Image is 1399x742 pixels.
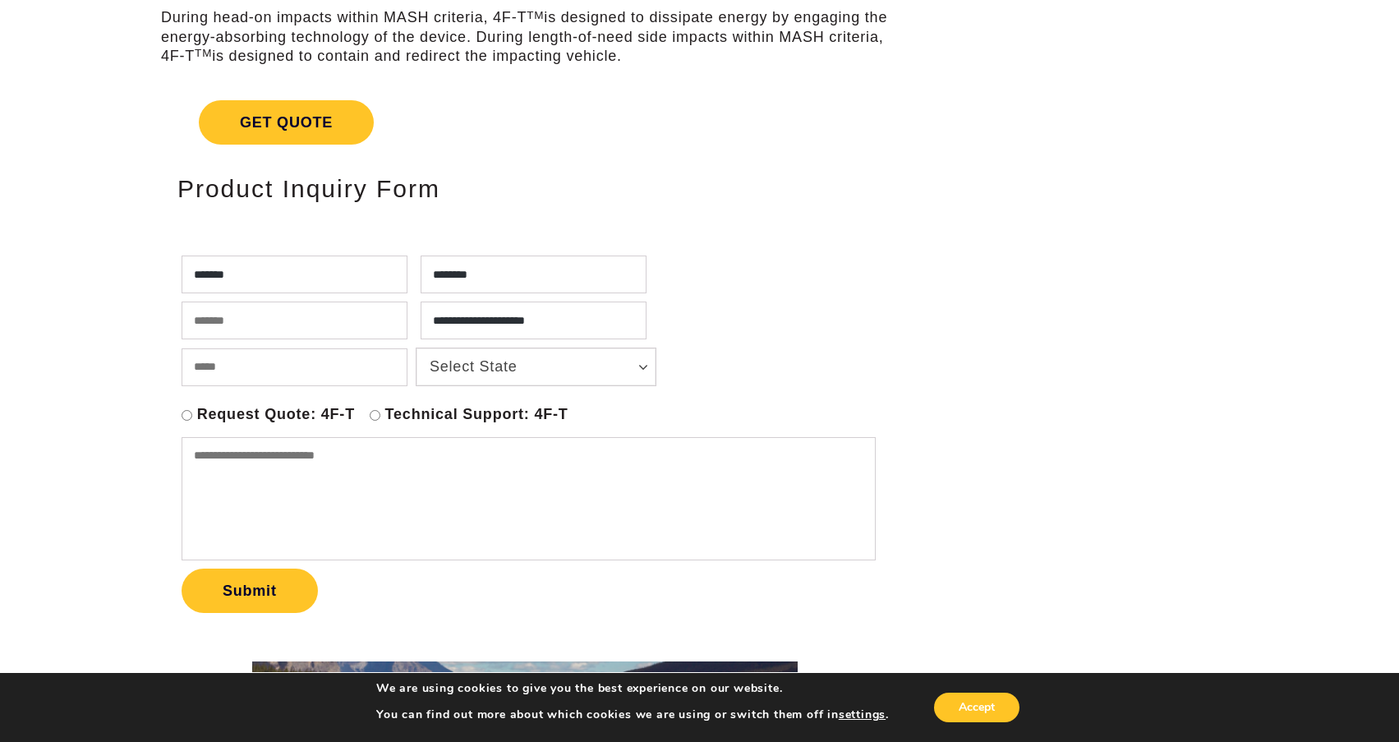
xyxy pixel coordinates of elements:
p: You can find out more about which cookies we are using or switch them off in . [376,707,889,722]
sup: TM [527,9,544,21]
a: Select State [416,348,656,385]
span: Get Quote [199,100,374,145]
label: Request Quote: 4F-T [197,405,355,424]
h2: Product Inquiry Form [177,175,872,202]
a: Get Quote [161,81,888,164]
button: Accept [934,693,1019,722]
span: Select State [430,356,625,377]
sup: TM [195,47,212,59]
button: settings [839,707,886,722]
p: During head-on impacts within MASH criteria, 4F-T is designed to dissipate energy by engaging the... [161,8,888,66]
p: We are using cookies to give you the best experience on our website. [376,681,889,696]
label: Technical Support: 4F-T [385,405,568,424]
button: Submit [182,569,318,613]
